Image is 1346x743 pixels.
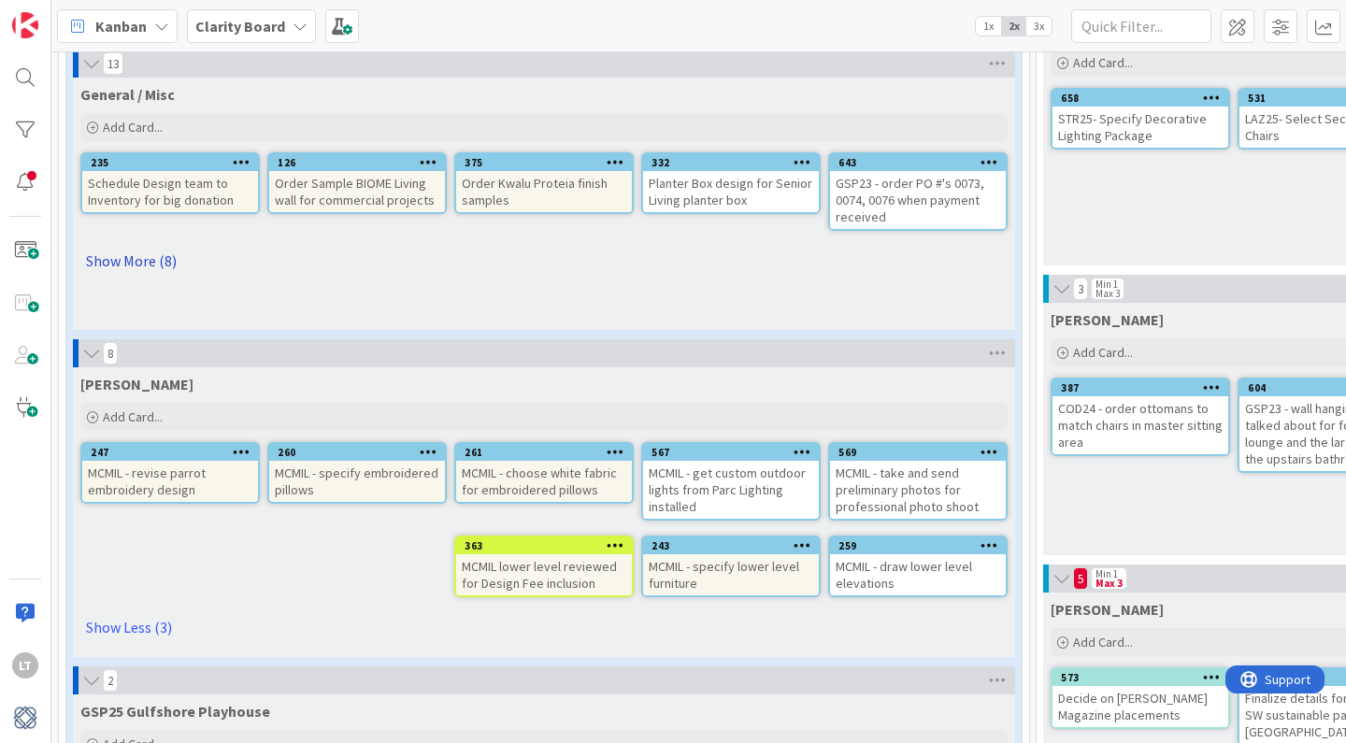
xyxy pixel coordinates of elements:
div: 260MCMIL - specify embroidered pillows [269,444,445,502]
div: 658 [1061,92,1228,105]
span: Add Card... [1073,344,1133,361]
div: 573 [1052,669,1228,686]
span: 13 [103,52,123,75]
div: Order Sample BIOME Living wall for commercial projects [269,171,445,212]
div: 243 [652,539,819,552]
div: MCMIL lower level reviewed for Design Fee inclusion [456,554,632,595]
span: MCMIL McMillon [80,375,193,393]
div: 643 [830,154,1006,171]
div: 235Schedule Design team to Inventory for big donation [82,154,258,212]
div: MCMIL - revise parrot embroidery design [82,461,258,502]
div: Max 3 [1095,289,1120,298]
span: 3x [1026,17,1052,36]
div: Min 1 [1095,279,1118,289]
div: MCMIL - get custom outdoor lights from Parc Lighting installed [643,461,819,519]
div: Min 1 [1095,569,1118,579]
span: General / Misc [80,85,175,104]
div: 573 [1061,671,1228,684]
div: 573Decide on [PERSON_NAME] Magazine placements [1052,669,1228,727]
div: 387COD24 - order ottomans to match chairs in master sitting area [1052,379,1228,454]
div: 658STR25- Specify Decorative Lighting Package [1052,90,1228,148]
a: Show Less (3) [80,612,1008,642]
div: 658 [1052,90,1228,107]
div: Schedule Design team to Inventory for big donation [82,171,258,212]
div: 375 [456,154,632,171]
span: Lisa K. [1051,600,1164,619]
div: GSP23 - order PO #'s 0073, 0074, 0076 when payment received [830,171,1006,229]
div: 259 [838,539,1006,552]
span: GSP25 Gulfshore Playhouse [80,702,270,721]
div: 235 [91,156,258,169]
span: 3 [1073,278,1088,300]
div: 259 [830,537,1006,554]
div: 261MCMIL - choose white fabric for embroidered pillows [456,444,632,502]
span: Add Card... [103,408,163,425]
div: Order Kwalu Proteia finish samples [456,171,632,212]
div: Decide on [PERSON_NAME] Magazine placements [1052,686,1228,727]
div: 126 [278,156,445,169]
div: MCMIL - take and send preliminary photos for professional photo shoot [830,461,1006,519]
div: 243 [643,537,819,554]
span: Add Card... [1073,54,1133,71]
b: Clarity Board [195,17,285,36]
div: 387 [1052,379,1228,396]
div: 569 [838,446,1006,459]
div: Planter Box design for Senior Living planter box [643,171,819,212]
div: 387 [1061,381,1228,394]
div: 569MCMIL - take and send preliminary photos for professional photo shoot [830,444,1006,519]
div: STR25- Specify Decorative Lighting Package [1052,107,1228,148]
span: Kanban [95,15,147,37]
div: 260 [269,444,445,461]
div: 569 [830,444,1006,461]
div: MCMIL - specify embroidered pillows [269,461,445,502]
span: Support [39,3,85,25]
div: 247 [91,446,258,459]
div: 126 [269,154,445,171]
div: 261 [456,444,632,461]
span: 2 [103,669,118,692]
div: 332 [643,154,819,171]
div: 235 [82,154,258,171]
span: Add Card... [1073,634,1133,650]
div: MCMIL - draw lower level elevations [830,554,1006,595]
span: 2x [1001,17,1026,36]
a: Show More (8) [80,246,1008,276]
span: Lisa T. [1051,310,1164,329]
div: Max 3 [1095,579,1123,588]
div: 126Order Sample BIOME Living wall for commercial projects [269,154,445,212]
div: 363MCMIL lower level reviewed for Design Fee inclusion [456,537,632,595]
div: 259MCMIL - draw lower level elevations [830,537,1006,595]
div: 363 [456,537,632,554]
div: 375 [465,156,632,169]
span: 8 [103,342,118,364]
input: Quick Filter... [1071,9,1211,43]
div: 643 [838,156,1006,169]
span: Add Card... [103,119,163,136]
div: 332Planter Box design for Senior Living planter box [643,154,819,212]
div: 643GSP23 - order PO #'s 0073, 0074, 0076 when payment received [830,154,1006,229]
div: 567 [652,446,819,459]
div: LT [12,652,38,679]
span: 5 [1073,567,1088,590]
div: 260 [278,446,445,459]
div: 363 [465,539,632,552]
div: 247 [82,444,258,461]
div: 375Order Kwalu Proteia finish samples [456,154,632,212]
div: 243MCMIL - specify lower level furniture [643,537,819,595]
div: 261 [465,446,632,459]
img: avatar [12,705,38,731]
div: COD24 - order ottomans to match chairs in master sitting area [1052,396,1228,454]
div: 247MCMIL - revise parrot embroidery design [82,444,258,502]
div: MCMIL - choose white fabric for embroidered pillows [456,461,632,502]
img: Visit kanbanzone.com [12,12,38,38]
div: 567 [643,444,819,461]
span: 1x [976,17,1001,36]
div: MCMIL - specify lower level furniture [643,554,819,595]
div: 332 [652,156,819,169]
div: 567MCMIL - get custom outdoor lights from Parc Lighting installed [643,444,819,519]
